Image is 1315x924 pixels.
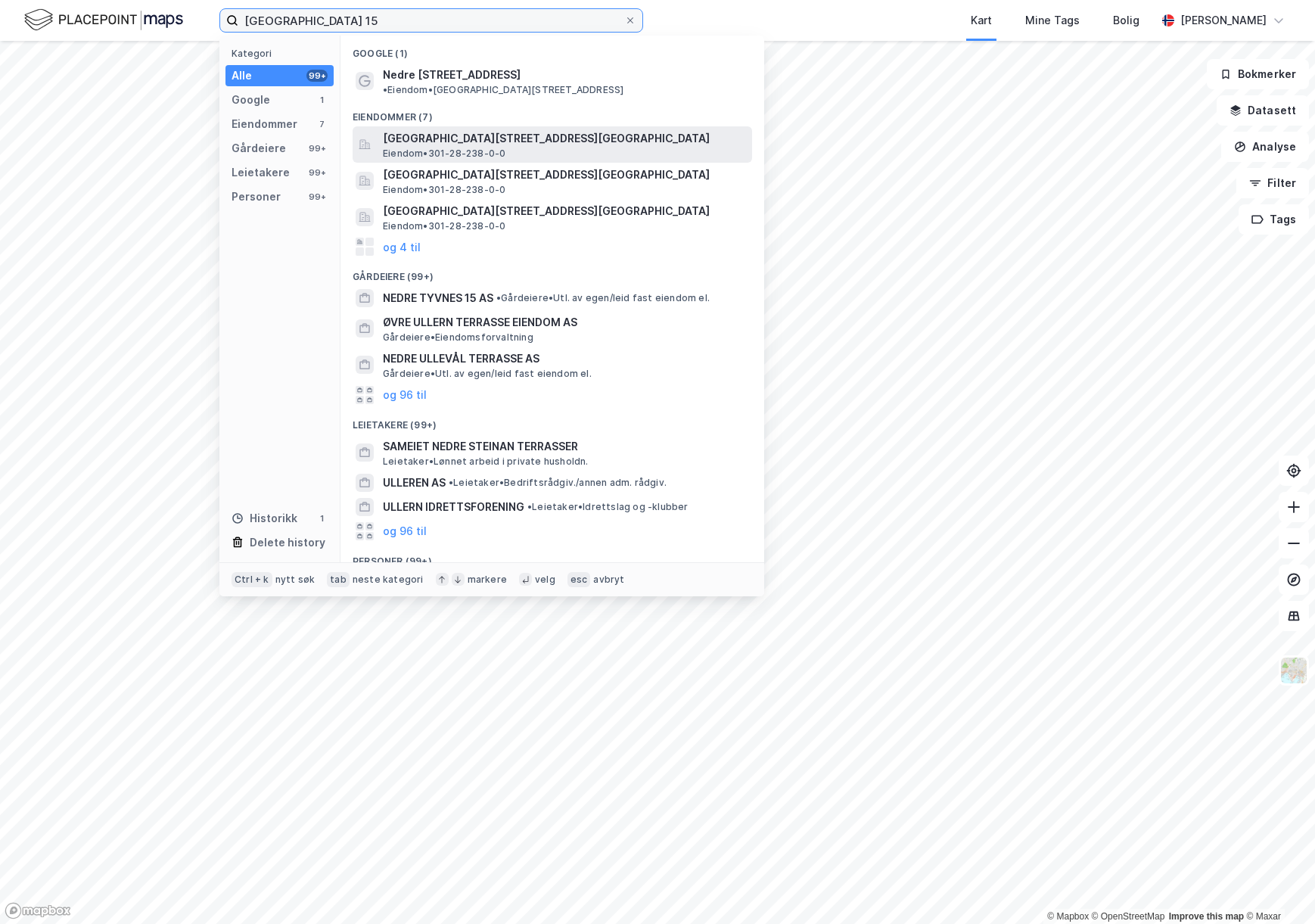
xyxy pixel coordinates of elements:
div: Kategori [232,48,334,59]
input: Søk på adresse, matrikkel, gårdeiere, leietakere eller personer [238,9,624,32]
div: Leietakere (99+) [340,407,764,434]
div: Eiendommer (7) [340,99,764,126]
div: Google (1) [340,36,764,63]
a: Mapbox [1047,911,1089,922]
div: tab [327,572,350,587]
button: og 96 til [383,522,427,540]
button: og 96 til [383,386,427,404]
div: markere [468,574,507,586]
iframe: Chat Widget [1239,851,1315,924]
button: Tags [1239,204,1309,235]
div: Gårdeiere (99+) [340,259,764,286]
a: OpenStreetMap [1092,911,1165,922]
div: 7 [316,118,328,130]
div: Alle [232,67,252,85]
div: 1 [316,512,328,524]
div: avbryt [593,574,624,586]
div: Leietakere [232,163,290,182]
span: • [449,477,453,488]
button: Bokmerker [1207,59,1309,89]
div: Personer (99+) [340,543,764,571]
div: velg [535,574,555,586]
span: Gårdeiere • Utl. av egen/leid fast eiendom el. [496,292,710,304]
span: Eiendom • 301-28-238-0-0 [383,220,505,232]
button: Datasett [1217,95,1309,126]
span: Eiendom • 301-28-238-0-0 [383,184,505,196]
div: Bolig [1113,11,1139,30]
div: 99+ [306,166,328,179]
span: Eiendom • 301-28-238-0-0 [383,148,505,160]
div: esc [567,572,591,587]
div: Kontrollprogram for chat [1239,851,1315,924]
div: Eiendommer [232,115,297,133]
button: Filter [1236,168,1309,198]
div: 1 [316,94,328,106]
img: Z [1279,656,1308,685]
span: Eiendom • [GEOGRAPHIC_DATA][STREET_ADDRESS] [383,84,623,96]
div: neste kategori [353,574,424,586]
div: 99+ [306,142,328,154]
span: [GEOGRAPHIC_DATA][STREET_ADDRESS][GEOGRAPHIC_DATA] [383,166,746,184]
div: Mine Tags [1025,11,1080,30]
span: Leietaker • Bedriftsrådgiv./annen adm. rådgiv. [449,477,667,489]
a: Mapbox homepage [5,902,71,919]
span: [GEOGRAPHIC_DATA][STREET_ADDRESS][GEOGRAPHIC_DATA] [383,202,746,220]
div: Google [232,91,270,109]
span: NEDRE TYVNES 15 AS [383,289,493,307]
img: logo.f888ab2527a4732fd821a326f86c7f29.svg [24,7,183,33]
span: ØVRE ULLERN TERRASSE EIENDOM AS [383,313,746,331]
div: 99+ [306,191,328,203]
span: • [527,501,532,512]
div: [PERSON_NAME] [1180,11,1267,30]
button: og 4 til [383,238,421,256]
div: Delete history [250,534,325,552]
span: Leietaker • Lønnet arbeid i private husholdn. [383,456,589,468]
div: 99+ [306,70,328,82]
div: Historikk [232,509,297,527]
span: Gårdeiere • Utl. av egen/leid fast eiendom el. [383,368,592,380]
span: Gårdeiere • Eiendomsforvaltning [383,331,533,344]
a: Improve this map [1169,911,1244,922]
div: nytt søk [275,574,316,586]
div: Personer [232,188,281,206]
div: Gårdeiere [232,139,286,157]
div: Ctrl + k [232,572,272,587]
span: • [496,292,501,303]
span: Leietaker • Idrettslag og -klubber [527,501,689,513]
span: • [383,84,387,95]
div: Kart [971,11,992,30]
span: ULLERN IDRETTSFORENING [383,498,524,516]
span: [GEOGRAPHIC_DATA][STREET_ADDRESS][GEOGRAPHIC_DATA] [383,129,746,148]
span: SAMEIET NEDRE STEINAN TERRASSER [383,437,746,456]
button: Analyse [1221,132,1309,162]
span: NEDRE ULLEVÅL TERRASSE AS [383,350,746,368]
span: ULLEREN AS [383,474,446,492]
span: Nedre [STREET_ADDRESS] [383,66,521,84]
